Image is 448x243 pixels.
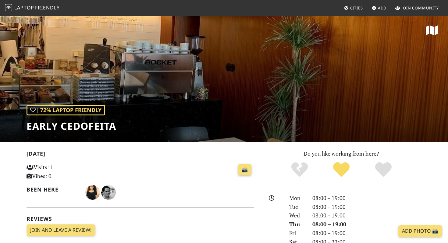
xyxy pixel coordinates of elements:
div: 08:00 – 19:00 [309,194,425,202]
div: Thu [286,220,309,229]
a: Join Community [393,2,441,13]
p: Visits: 1 Vibes: 0 [27,163,98,181]
span: Cities [350,5,363,11]
div: Tue [286,202,309,211]
img: 1526-sofia.jpg [85,185,100,200]
span: Gonçalo Huet de Bacellar [101,188,116,195]
p: Do you like working from here? [261,149,421,158]
h2: Reviews [27,216,254,222]
h1: Early Cedofeita [27,120,116,132]
div: 08:00 – 19:00 [309,229,425,238]
div: Definitely! [362,161,404,178]
a: Join and leave a review! [27,224,95,236]
a: LaptopFriendly LaptopFriendly [5,3,60,13]
a: Add [369,2,389,13]
div: 08:00 – 19:00 [309,211,425,220]
span: Join Community [401,5,439,11]
div: Wed [286,211,309,220]
img: LaptopFriendly [5,4,12,11]
span: Laptop [14,4,34,11]
div: Fri [286,229,309,238]
h2: [DATE] [27,150,254,159]
a: 📸 [238,164,251,176]
div: | 72% Laptop Friendly [27,105,105,115]
span: Friendly [35,4,59,11]
div: 08:00 – 19:00 [309,202,425,211]
div: Mon [286,194,309,202]
span: Add [378,5,387,11]
h2: Been here [27,186,78,193]
span: Sofia Coelho [85,188,101,195]
div: 08:00 – 19:00 [309,220,425,229]
img: 1453-goncalo.jpg [101,185,116,200]
div: Yes [320,161,362,178]
a: Add Photo 📸 [398,225,442,237]
div: No [279,161,321,178]
a: Cities [342,2,365,13]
